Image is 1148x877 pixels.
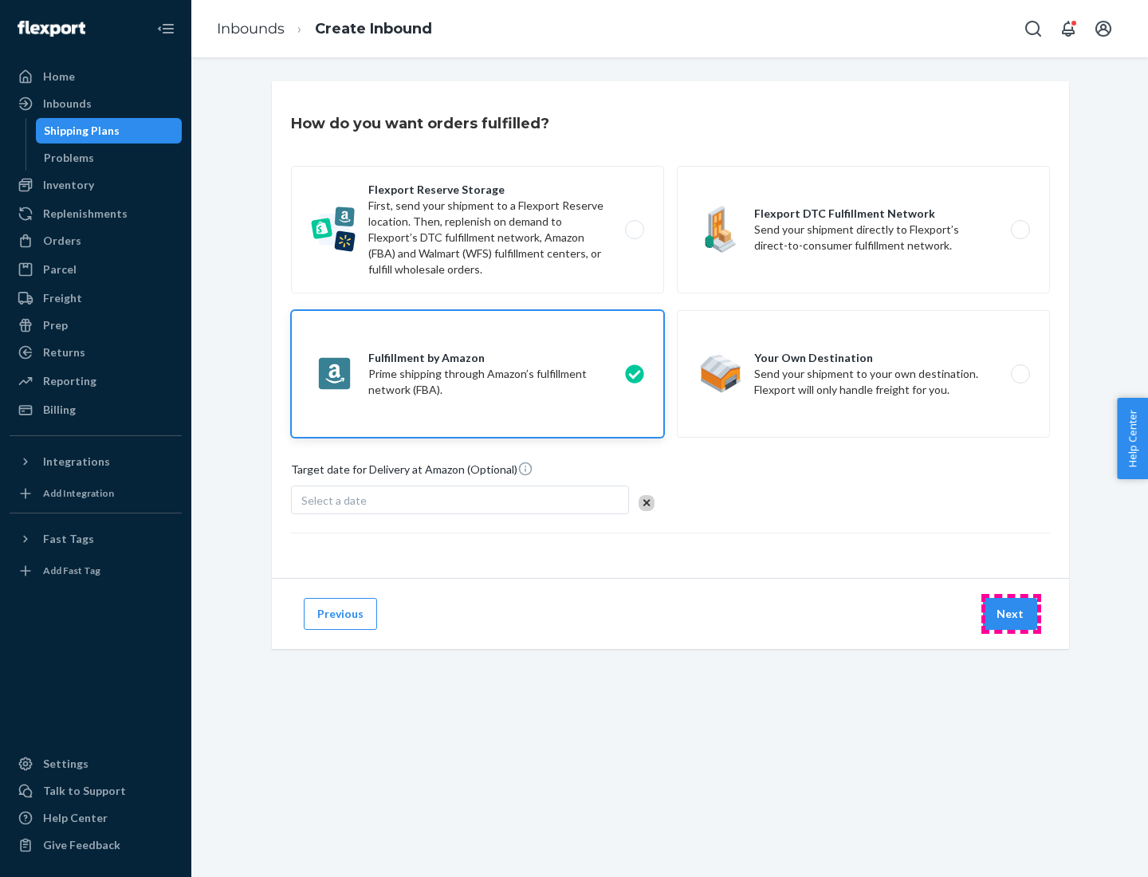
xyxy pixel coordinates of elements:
[10,751,182,777] a: Settings
[301,494,367,507] span: Select a date
[43,177,94,193] div: Inventory
[1087,13,1119,45] button: Open account menu
[10,257,182,282] a: Parcel
[36,118,183,144] a: Shipping Plans
[44,150,94,166] div: Problems
[18,21,85,37] img: Flexport logo
[304,598,377,630] button: Previous
[1052,13,1084,45] button: Open notifications
[10,481,182,506] a: Add Integration
[43,564,100,577] div: Add Fast Tag
[43,783,126,799] div: Talk to Support
[10,832,182,858] button: Give Feedback
[150,13,182,45] button: Close Navigation
[43,373,96,389] div: Reporting
[43,233,81,249] div: Orders
[10,397,182,423] a: Billing
[10,778,182,804] a: Talk to Support
[43,454,110,470] div: Integrations
[10,285,182,311] a: Freight
[10,313,182,338] a: Prep
[204,6,445,53] ol: breadcrumbs
[43,531,94,547] div: Fast Tags
[10,91,182,116] a: Inbounds
[43,290,82,306] div: Freight
[315,20,432,37] a: Create Inbound
[10,64,182,89] a: Home
[10,340,182,365] a: Returns
[43,486,114,500] div: Add Integration
[10,558,182,584] a: Add Fast Tag
[43,96,92,112] div: Inbounds
[43,837,120,853] div: Give Feedback
[10,805,182,831] a: Help Center
[43,810,108,826] div: Help Center
[983,598,1037,630] button: Next
[217,20,285,37] a: Inbounds
[44,123,120,139] div: Shipping Plans
[291,461,533,484] span: Target date for Delivery at Amazon (Optional)
[1117,398,1148,479] button: Help Center
[10,201,182,226] a: Replenishments
[10,172,182,198] a: Inventory
[10,526,182,552] button: Fast Tags
[43,206,128,222] div: Replenishments
[10,228,182,254] a: Orders
[43,262,77,277] div: Parcel
[43,344,85,360] div: Returns
[36,145,183,171] a: Problems
[291,113,549,134] h3: How do you want orders fulfilled?
[43,756,88,772] div: Settings
[43,69,75,85] div: Home
[43,317,68,333] div: Prep
[1017,13,1049,45] button: Open Search Box
[10,368,182,394] a: Reporting
[10,449,182,474] button: Integrations
[43,402,76,418] div: Billing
